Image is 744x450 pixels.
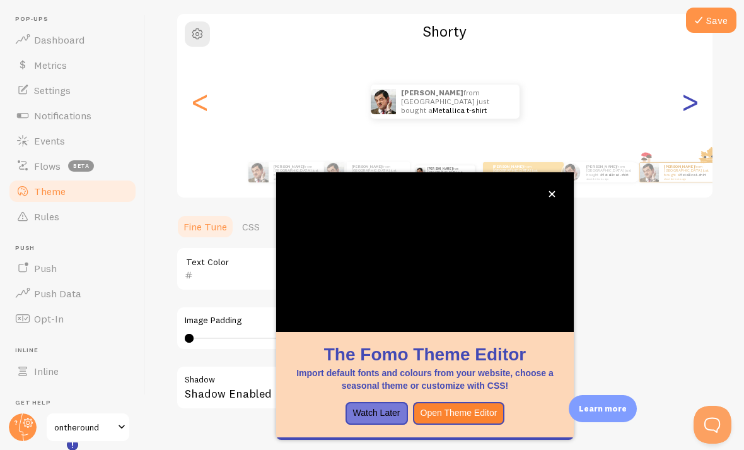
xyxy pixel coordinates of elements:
[192,56,207,147] div: Previous slide
[640,163,659,182] img: Fomo
[352,164,382,169] strong: [PERSON_NAME]
[562,163,581,181] img: Fomo
[346,402,408,425] button: Watch Later
[416,167,426,177] img: Fomo
[602,172,629,177] a: Metallica t-shirt
[682,56,697,147] div: Next slide
[248,162,269,182] img: Fomo
[34,365,59,377] span: Inline
[177,21,712,41] h2: Shorty
[8,306,137,331] a: Opt-In
[586,177,636,180] small: about 4 minutes ago
[176,214,235,239] a: Fine Tune
[8,358,137,384] a: Inline
[413,402,505,425] button: Open Theme Editor
[433,105,487,115] a: Metallica t-shirt
[34,33,84,46] span: Dashboard
[15,399,137,407] span: Get Help
[664,164,694,169] strong: [PERSON_NAME]
[664,177,713,180] small: about 4 minutes ago
[15,244,137,252] span: Push
[686,8,736,33] button: Save
[8,256,137,281] a: Push
[8,204,137,229] a: Rules
[276,172,574,440] div: The Fomo Theme EditorImport default fonts and colours from your website, choose a seasonal theme ...
[291,367,559,392] p: Import default fonts and colours from your website, choose a seasonal theme or customize with CSS!
[15,15,137,23] span: Pop-ups
[274,164,304,169] strong: [PERSON_NAME]
[586,164,637,180] p: from [GEOGRAPHIC_DATA] just bought a
[579,403,627,415] p: Learn more
[291,342,559,367] h1: The Fomo Theme Editor
[34,210,59,223] span: Rules
[352,164,405,180] p: from [GEOGRAPHIC_DATA] just bought a
[235,214,267,239] a: CSS
[324,162,344,182] img: Fomo
[34,185,66,198] span: Theme
[680,172,707,177] a: Metallica t-shirt
[427,167,453,170] strong: [PERSON_NAME]
[8,103,137,128] a: Notifications
[176,365,554,412] div: Shadow Enabled
[427,165,470,179] p: from [GEOGRAPHIC_DATA] just bought a
[8,179,137,204] a: Theme
[15,346,137,355] span: Inline
[274,164,324,180] p: from [GEOGRAPHIC_DATA] just bought a
[664,164,714,180] p: from [GEOGRAPHIC_DATA] just bought a
[371,89,396,114] img: Fomo
[34,287,81,300] span: Push Data
[493,164,523,169] strong: [PERSON_NAME]
[586,164,617,169] strong: [PERSON_NAME]
[401,85,507,119] p: from [GEOGRAPHIC_DATA] just bought a
[569,395,637,422] div: Learn more
[68,160,94,172] span: beta
[34,59,67,71] span: Metrics
[34,262,57,275] span: Push
[694,406,731,444] iframe: Help Scout Beacon - Open
[8,27,137,52] a: Dashboard
[185,315,545,326] label: Image Padding
[274,177,323,180] small: about 4 minutes ago
[34,160,61,172] span: Flows
[8,52,137,78] a: Metrics
[8,281,137,306] a: Push Data
[34,109,91,122] span: Notifications
[493,164,543,180] p: from [GEOGRAPHIC_DATA] just bought a
[34,134,65,147] span: Events
[401,88,463,97] strong: [PERSON_NAME]
[8,153,137,179] a: Flows beta
[545,187,559,201] button: close,
[34,84,71,97] span: Settings
[8,128,137,153] a: Events
[34,312,64,325] span: Opt-In
[8,78,137,103] a: Settings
